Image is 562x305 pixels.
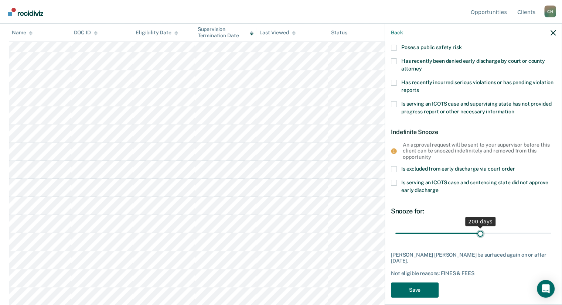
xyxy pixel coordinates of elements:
[401,166,515,172] span: Is excluded from early discharge via court order
[259,30,295,36] div: Last Viewed
[401,44,461,50] span: Poses a public safety risk
[537,280,555,298] div: Open Intercom Messenger
[391,30,403,36] button: Back
[401,101,551,114] span: Is serving an ICOTS case and supervising state has not provided progress report or other necessar...
[391,270,556,277] div: Not eligible reasons: FINES & FEES
[465,217,495,226] div: 200 days
[403,142,550,160] div: An approval request will be sent to your supervisor before this client can be snoozed indefinitel...
[391,282,439,298] button: Save
[8,8,43,16] img: Recidiviz
[391,123,556,141] div: Indefinite Snooze
[12,30,33,36] div: Name
[544,6,556,17] div: C H
[136,30,178,36] div: Eligibility Date
[401,79,554,93] span: Has recently incurred serious violations or has pending violation reports
[391,252,556,264] div: [PERSON_NAME] [PERSON_NAME] be surfaced again on or after [DATE].
[331,30,347,36] div: Status
[198,26,254,39] div: Supervision Termination Date
[401,58,545,72] span: Has recently been denied early discharge by court or county attorney
[74,30,98,36] div: DOC ID
[544,6,556,17] button: Profile dropdown button
[401,179,548,193] span: Is serving an ICOTS case and sentencing state did not approve early discharge
[391,207,556,215] div: Snooze for:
